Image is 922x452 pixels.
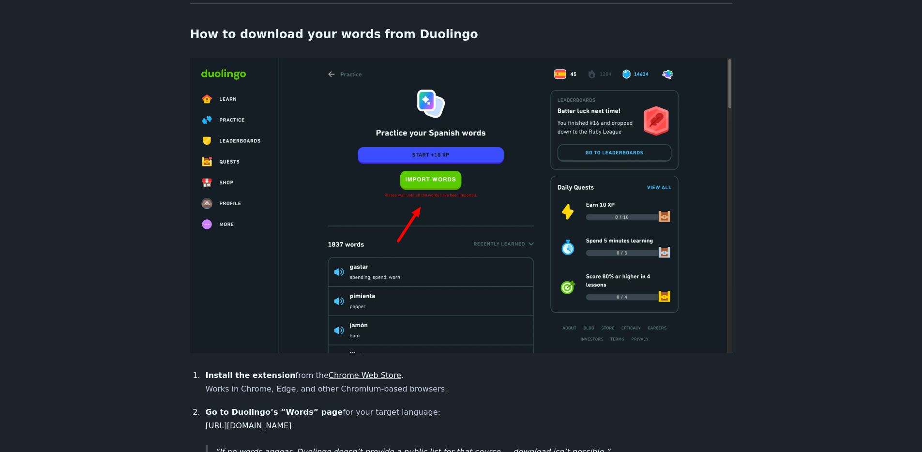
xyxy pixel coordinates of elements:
[206,369,732,396] p: from the . Works in Chrome, Edge, and other Chromium-based browsers.
[206,421,292,430] a: [URL][DOMAIN_NAME]
[206,407,343,417] strong: Go to Duolingo’s “Words” page
[329,371,401,380] a: Chrome Web Store
[190,27,732,43] h2: How to download your words from Duolingo
[190,58,732,353] img: Download Duolingo vocabulary
[206,406,732,433] p: for your target language:
[206,371,296,380] strong: Install the extension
